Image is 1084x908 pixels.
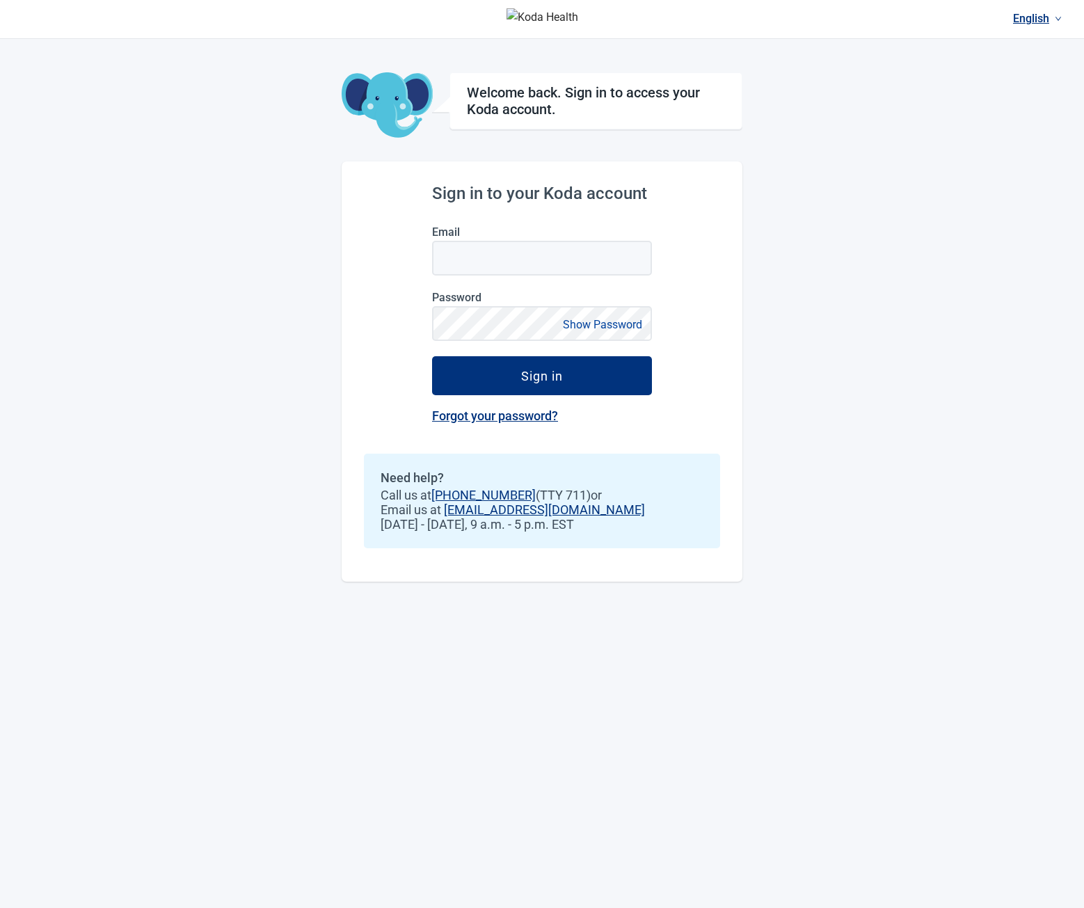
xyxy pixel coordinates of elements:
[432,184,652,203] h2: Sign in to your Koda account
[381,517,703,532] span: [DATE] - [DATE], 9 a.m. - 5 p.m. EST
[467,84,725,118] h1: Welcome back. Sign in to access your Koda account.
[432,291,652,304] label: Password
[432,408,558,423] a: Forgot your password?
[521,369,563,383] div: Sign in
[381,488,703,502] span: Call us at (TTY 711) or
[381,502,703,517] span: Email us at
[431,488,536,502] a: [PHONE_NUMBER]
[444,502,645,517] a: [EMAIL_ADDRESS][DOMAIN_NAME]
[432,356,652,395] button: Sign in
[559,315,646,334] button: Show Password
[381,470,703,485] h2: Need help?
[342,39,742,582] main: Main content
[342,72,433,139] img: Koda Elephant
[432,225,652,239] label: Email
[1055,15,1062,22] span: down
[507,8,578,31] img: Koda Health
[1007,7,1067,30] a: Current language: English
